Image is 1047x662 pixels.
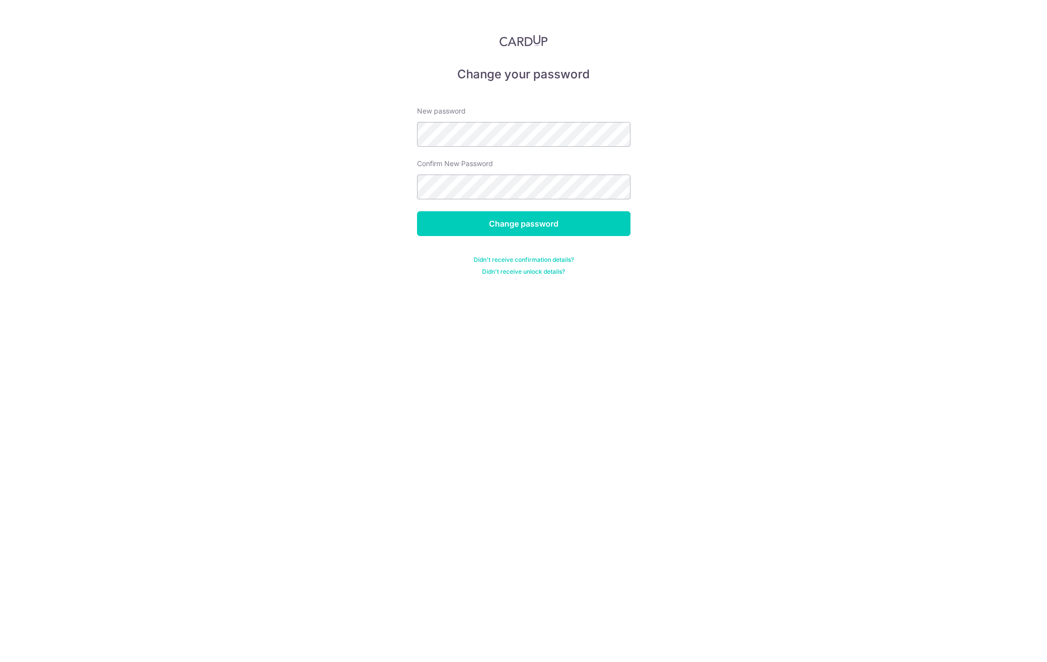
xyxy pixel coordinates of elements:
[417,211,630,236] input: Change password
[417,66,630,82] h5: Change your password
[474,256,574,264] a: Didn't receive confirmation details?
[499,35,548,47] img: CardUp Logo
[417,159,493,169] label: Confirm New Password
[482,268,565,276] a: Didn't receive unlock details?
[417,106,466,116] label: New password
